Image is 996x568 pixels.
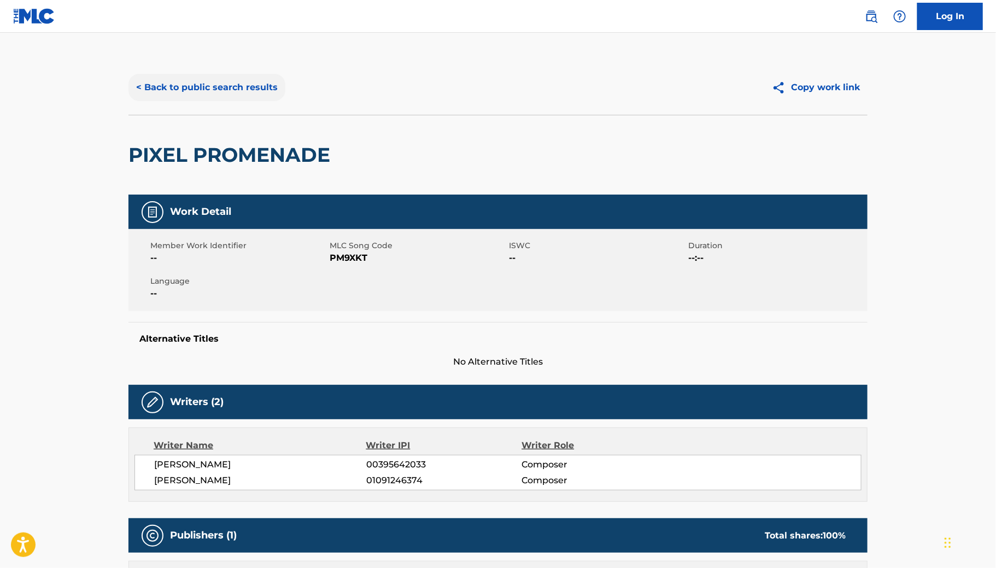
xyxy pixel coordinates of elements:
[522,458,663,471] span: Composer
[170,396,224,408] h5: Writers (2)
[366,458,522,471] span: 00395642033
[154,439,366,452] div: Writer Name
[509,240,686,251] span: ISWC
[823,530,846,541] span: 100 %
[865,10,878,23] img: search
[765,529,846,542] div: Total shares:
[154,458,366,471] span: [PERSON_NAME]
[154,474,366,487] span: [PERSON_NAME]
[128,355,868,368] span: No Alternative Titles
[764,74,868,101] button: Copy work link
[366,474,522,487] span: 01091246374
[146,529,159,542] img: Publishers
[146,206,159,219] img: Work Detail
[330,240,506,251] span: MLC Song Code
[146,396,159,409] img: Writers
[522,439,663,452] div: Writer Role
[150,276,327,287] span: Language
[13,8,55,24] img: MLC Logo
[366,439,522,452] div: Writer IPI
[772,81,791,95] img: Copy work link
[893,10,906,23] img: help
[509,251,686,265] span: --
[128,74,285,101] button: < Back to public search results
[917,3,983,30] a: Log In
[688,251,865,265] span: --:--
[150,251,327,265] span: --
[688,240,865,251] span: Duration
[941,516,996,568] iframe: Chat Widget
[170,529,237,542] h5: Publishers (1)
[945,526,951,559] div: Drag
[522,474,663,487] span: Composer
[860,5,882,27] a: Public Search
[330,251,506,265] span: PM9XKT
[128,143,336,167] h2: PIXEL PROMENADE
[150,240,327,251] span: Member Work Identifier
[889,5,911,27] div: Help
[139,333,857,344] h5: Alternative Titles
[170,206,231,218] h5: Work Detail
[150,287,327,300] span: --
